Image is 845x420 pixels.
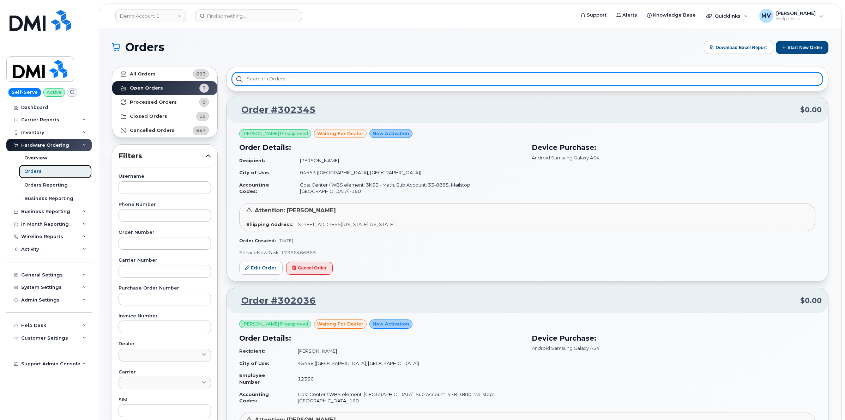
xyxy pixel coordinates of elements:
input: Search in orders [232,73,822,85]
td: Cost Center / WBS element: [GEOGRAPHIC_DATA], Sub Account: 478-3800, Mailstop: [GEOGRAPHIC_DATA]-160 [291,388,523,407]
span: Android Samsung Galaxy A54 [532,345,599,351]
strong: All Orders [130,71,156,77]
span: $0.00 [800,105,822,115]
a: Order #302036 [233,294,316,307]
td: Cost Center / WBS element: 3K53 - Math, Sub Account: 33-8885, Mailstop: [GEOGRAPHIC_DATA]-160 [294,179,523,197]
a: Open Orders7 [112,81,217,95]
label: Carrier [119,370,211,375]
a: Processed Orders0 [112,95,217,109]
strong: Processed Orders [130,99,177,105]
strong: City of Use: [239,360,269,366]
strong: Open Orders [130,85,163,91]
button: Start New Order [776,41,828,54]
span: 7 [203,85,206,91]
span: [PERSON_NAME] Preapproved [242,130,308,137]
p: ServiceNow Task: 12356466869 [239,249,815,256]
label: Username [119,174,211,179]
label: Dealer [119,342,211,346]
strong: Cancelled Orders [130,128,175,133]
span: Filters [119,151,205,161]
span: Attention: [PERSON_NAME] [255,207,336,214]
button: Download Excel Report [704,41,773,54]
td: 04553 ([GEOGRAPHIC_DATA], [GEOGRAPHIC_DATA]) [294,166,523,179]
strong: City of Use: [239,170,269,175]
span: New Activation [373,130,409,137]
span: $0.00 [800,296,822,306]
td: [PERSON_NAME] [291,345,523,357]
h3: Device Purchase: [532,142,816,153]
span: New Activation [373,321,409,327]
h3: Order Details: [239,333,523,343]
label: Invoice Number [119,314,211,318]
strong: Accounting Codes: [239,391,269,404]
strong: Order Created: [239,238,276,243]
td: 45458 ([GEOGRAPHIC_DATA], [GEOGRAPHIC_DATA]) [291,357,523,370]
span: Orders [125,42,164,53]
span: waiting for dealer [317,321,363,327]
span: 19 [199,113,206,120]
h3: Device Purchase: [532,333,816,343]
td: [PERSON_NAME] [294,154,523,167]
span: waiting for dealer [317,130,363,137]
a: Closed Orders19 [112,109,217,123]
a: Edit Order [239,262,283,275]
strong: Shipping Address: [246,221,294,227]
a: Cancelled Orders667 [112,123,217,138]
label: Carrier Number [119,258,211,263]
label: SIM [119,398,211,402]
h3: Order Details: [239,142,523,153]
strong: Recipient: [239,348,265,354]
button: Cancel Order [286,262,333,275]
span: 667 [196,127,206,134]
span: 693 [196,71,206,77]
strong: Closed Orders [130,114,167,119]
span: 0 [203,99,206,105]
strong: Accounting Codes: [239,182,269,194]
strong: Employee Number [239,372,265,385]
label: Phone Number [119,202,211,207]
strong: Recipient: [239,158,265,163]
span: [PERSON_NAME] Preapproved [242,321,308,327]
span: [STREET_ADDRESS][US_STATE][US_STATE] [296,221,394,227]
label: Order Number [119,230,211,235]
td: 12356 [291,369,523,388]
span: Android Samsung Galaxy A54 [532,155,599,160]
a: Order #302345 [233,104,316,116]
span: [DATE] [278,238,293,243]
a: All Orders693 [112,67,217,81]
label: Purchase Order Number [119,286,211,291]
